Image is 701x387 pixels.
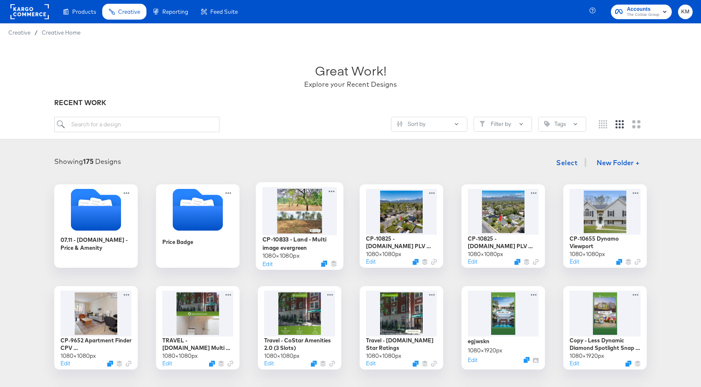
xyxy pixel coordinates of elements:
[262,259,272,267] button: Edit
[156,286,240,369] div: TRAVEL - [DOMAIN_NAME] Multi Image Overlay1080×1080pxEditDuplicate
[366,359,376,367] button: Edit
[590,156,647,171] button: New Folder +
[627,5,659,14] span: Accounts
[54,98,647,108] div: RECENT WORK
[118,8,140,15] span: Creative
[258,286,341,369] div: Travel - CoStar Amenities 2.0 (3 Slots)1080×1080pxEditDuplicate
[366,258,376,266] button: Edit
[413,259,419,265] svg: Duplicate
[468,258,477,266] button: Edit
[556,157,577,168] span: Select
[61,236,131,251] div: 07.11 - [DOMAIN_NAME] - Price & Amenity
[126,361,131,367] svg: Link
[681,7,689,17] span: KM
[570,258,579,266] button: Edit
[635,259,640,265] svg: Link
[366,337,437,352] div: Travel - [DOMAIN_NAME] Star Ratings
[30,29,42,36] span: /
[162,8,188,15] span: Reporting
[227,361,233,367] svg: Link
[563,184,647,268] div: CP-10655 Dynamo Viewport1080×1080pxEditDuplicate
[468,347,502,354] div: 1080 × 1920 px
[431,361,437,367] svg: Link
[570,337,640,352] div: Copy - Less Dynamic Diamond Spotlight Snap Overlay
[474,117,532,132] button: FilterFilter by
[570,250,605,258] div: 1080 × 1080 px
[264,337,335,352] div: Travel - CoStar Amenities 2.0 (3 Slots)
[321,261,327,267] svg: Duplicate
[360,184,443,268] div: CP-10825 - [DOMAIN_NAME] PLV Viewport 21080×1080pxEditDuplicate
[570,352,604,360] div: 1080 × 1920 px
[615,120,624,128] svg: Medium grid
[524,357,530,363] svg: Duplicate
[54,117,219,132] input: Search for a design
[311,361,317,367] svg: Duplicate
[162,352,198,360] div: 1080 × 1080 px
[209,361,215,367] svg: Duplicate
[162,359,172,367] button: Edit
[553,154,581,171] button: Select
[304,80,397,89] div: Explore your Recent Designs
[61,352,96,360] div: 1080 × 1080 px
[162,337,233,352] div: TRAVEL - [DOMAIN_NAME] Multi Image Overlay
[210,8,238,15] span: Feed Suite
[54,286,138,369] div: CP-9652 Apartment Finder CPV [GEOGRAPHIC_DATA]1080×1080pxEditDuplicate
[632,120,640,128] svg: Large grid
[54,157,121,166] div: Showing Designs
[264,352,300,360] div: 1080 × 1080 px
[461,184,545,268] div: CP-10825 - [DOMAIN_NAME] PLV Viewport 11080×1080pxEditDuplicate
[570,359,579,367] button: Edit
[264,359,274,367] button: Edit
[54,189,138,231] svg: Folder
[468,235,539,250] div: CP-10825 - [DOMAIN_NAME] PLV Viewport 1
[616,259,622,265] svg: Duplicate
[366,250,401,258] div: 1080 × 1080 px
[42,29,81,36] a: Creative Home
[413,361,419,367] svg: Duplicate
[156,189,240,231] svg: Folder
[107,361,113,367] svg: Duplicate
[72,8,96,15] span: Products
[360,286,443,369] div: Travel - [DOMAIN_NAME] Star Ratings1080×1080pxEditDuplicate
[329,361,335,367] svg: Link
[461,286,545,369] div: egjwskn1080×1920pxEditDuplicate
[391,117,467,132] button: SlidersSort by
[627,12,659,18] span: The CoStar Group
[468,356,477,364] button: Edit
[538,117,586,132] button: TagTags
[366,352,401,360] div: 1080 × 1080 px
[54,184,138,268] div: 07.11 - [DOMAIN_NAME] - Price & Amenity
[61,359,70,367] button: Edit
[611,5,672,19] button: AccountsThe CoStar Group
[514,259,520,265] svg: Duplicate
[678,5,693,19] button: KM
[544,121,550,127] svg: Tag
[563,286,647,369] div: Copy - Less Dynamic Diamond Spotlight Snap Overlay1080×1920pxEditDuplicate
[479,121,485,127] svg: Filter
[599,120,607,128] svg: Small grid
[61,337,131,352] div: CP-9652 Apartment Finder CPV [GEOGRAPHIC_DATA]
[625,361,631,367] svg: Duplicate
[262,235,337,251] div: CP-10833 - Land - Multi image evergreen
[315,62,386,80] div: Great Work!
[156,184,240,268] div: Price Badge
[8,29,30,36] span: Creative
[431,259,437,265] svg: Link
[256,182,343,270] div: CP-10833 - Land - Multi image evergreen1080×1080pxEditDuplicate
[570,235,640,250] div: CP-10655 Dynamo Viewport
[366,235,437,250] div: CP-10825 - [DOMAIN_NAME] PLV Viewport 2
[468,250,503,258] div: 1080 × 1080 px
[468,337,489,345] div: egjwskn
[397,121,403,127] svg: Sliders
